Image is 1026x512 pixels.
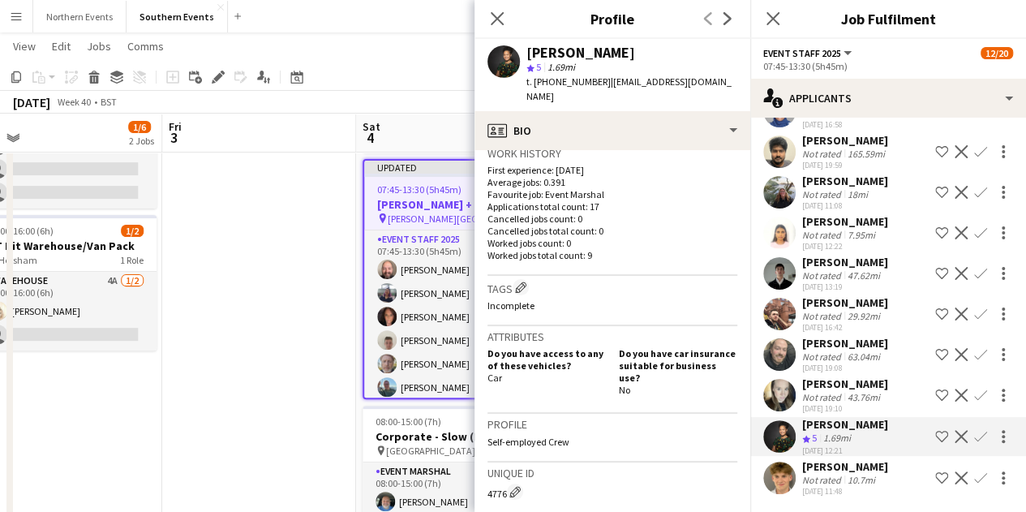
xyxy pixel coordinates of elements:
span: [GEOGRAPHIC_DATA], [GEOGRAPHIC_DATA] [386,445,508,457]
div: [DATE] 19:08 [802,363,888,373]
div: 47.62mi [844,269,883,282]
span: 1.69mi [544,61,578,73]
div: 43.76mi [844,391,883,403]
div: [DATE] 13:19 [802,282,888,292]
div: [PERSON_NAME] [802,133,888,148]
span: 3 [166,128,182,147]
h3: Profile [487,417,737,432]
div: 18mi [844,188,871,200]
div: 29.92mi [844,310,883,322]
div: [PERSON_NAME] [802,214,888,229]
div: [DATE] 19:10 [802,403,888,414]
p: Self-employed Crew [487,436,737,448]
p: Applications total count: 17 [487,200,737,213]
div: 165.59mi [844,148,888,160]
span: 1/6 [128,121,151,133]
span: 1/2 [121,225,144,237]
div: [PERSON_NAME] [802,255,888,269]
p: First experience: [DATE] [487,164,737,176]
div: [PERSON_NAME] [802,376,888,391]
div: [DATE] 19:59 [802,160,888,170]
div: 2 Jobs [129,135,154,147]
div: Applicants [750,79,1026,118]
span: Fri [169,119,182,134]
span: 5 [536,61,541,73]
div: [PERSON_NAME] [802,295,888,310]
span: 12/20 [981,47,1013,59]
p: Favourite job: Event Marshal [487,188,737,200]
div: [PERSON_NAME] [802,459,888,474]
p: Cancelled jobs total count: 0 [487,225,737,237]
div: [DATE] 16:58 [802,119,888,130]
h5: Do you have car insurance suitable for business use? [619,347,737,384]
h3: [PERSON_NAME] + Run [364,197,543,212]
span: Car [487,372,502,384]
div: [PERSON_NAME] [802,417,888,432]
span: 08:00-15:00 (7h) [376,415,441,428]
h3: Unique ID [487,466,737,480]
h3: Tags [487,279,737,296]
a: View [6,36,42,57]
span: 07:45-13:30 (5h45m) [377,183,461,196]
h3: Work history [487,146,737,161]
div: [DATE] 11:08 [802,200,888,211]
div: [DATE] 16:42 [802,322,888,333]
span: Sat [363,119,380,134]
h3: Corporate - Slow (Horses) 5k [363,429,544,444]
a: Edit [45,36,77,57]
div: Not rated [802,148,844,160]
h3: Attributes [487,329,737,344]
div: Not rated [802,188,844,200]
h5: Do you have access to any of these vehicles? [487,347,606,372]
p: Cancelled jobs count: 0 [487,213,737,225]
h3: Job Fulfilment [750,8,1026,29]
div: Not rated [802,269,844,282]
div: Not rated [802,474,844,486]
span: t. [PHONE_NUMBER] [526,75,611,88]
span: Comms [127,39,164,54]
div: [DATE] 12:21 [802,445,888,456]
span: 4 [360,128,380,147]
div: Not rated [802,351,844,363]
p: Average jobs: 0.391 [487,176,737,188]
div: [PERSON_NAME] [802,174,888,188]
a: Jobs [80,36,118,57]
span: Event Staff 2025 [763,47,841,59]
p: Worked jobs total count: 9 [487,249,737,261]
span: Jobs [87,39,111,54]
span: View [13,39,36,54]
span: Edit [52,39,71,54]
div: [DATE] 11:48 [802,486,888,497]
button: Event Staff 2025 [763,47,854,59]
div: 4776 [487,484,737,500]
div: [PERSON_NAME] [802,336,888,351]
div: 63.04mi [844,351,883,363]
div: 7.95mi [844,229,878,241]
div: Updated [364,161,543,174]
div: 1.69mi [820,432,854,445]
button: Southern Events [127,1,228,32]
div: Not rated [802,310,844,322]
div: 07:45-13:30 (5h45m) [763,60,1013,72]
div: Not rated [802,391,844,403]
div: Not rated [802,229,844,241]
span: 5 [812,432,817,444]
div: Bio [474,111,750,150]
p: Incomplete [487,299,737,312]
app-job-card: Updated07:45-13:30 (5h45m)14/20[PERSON_NAME] + Run [PERSON_NAME][GEOGRAPHIC_DATA], [GEOGRAPHIC_DA... [363,159,544,399]
span: Week 40 [54,96,94,108]
div: BST [101,96,117,108]
p: Worked jobs count: 0 [487,237,737,249]
a: Comms [121,36,170,57]
div: 10.7mi [844,474,878,486]
button: Northern Events [33,1,127,32]
h3: Profile [474,8,750,29]
div: [DATE] [13,94,50,110]
span: No [619,384,630,396]
div: [PERSON_NAME] [526,45,635,60]
span: 1 Role [120,254,144,266]
span: [PERSON_NAME][GEOGRAPHIC_DATA], [GEOGRAPHIC_DATA], [GEOGRAPHIC_DATA] [388,213,506,225]
div: [DATE] 12:22 [802,241,888,252]
span: | [EMAIL_ADDRESS][DOMAIN_NAME] [526,75,732,102]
